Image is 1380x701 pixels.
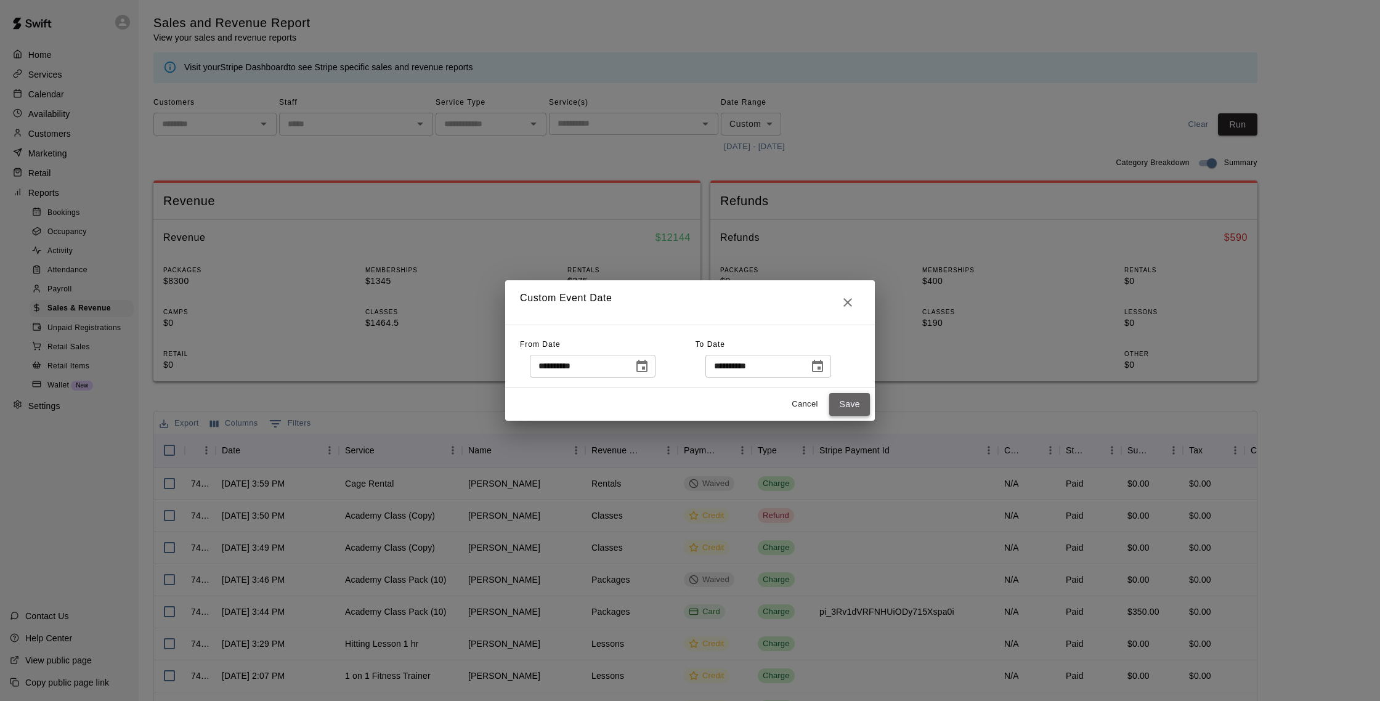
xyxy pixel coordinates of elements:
span: To Date [696,340,725,349]
h2: Custom Event Date [505,280,875,325]
button: Choose date, selected date is Aug 11, 2025 [805,354,830,379]
button: Close [835,290,860,315]
button: Cancel [785,395,824,414]
button: Save [829,393,870,416]
button: Choose date, selected date is Aug 11, 2025 [630,354,654,379]
span: From Date [520,340,561,349]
